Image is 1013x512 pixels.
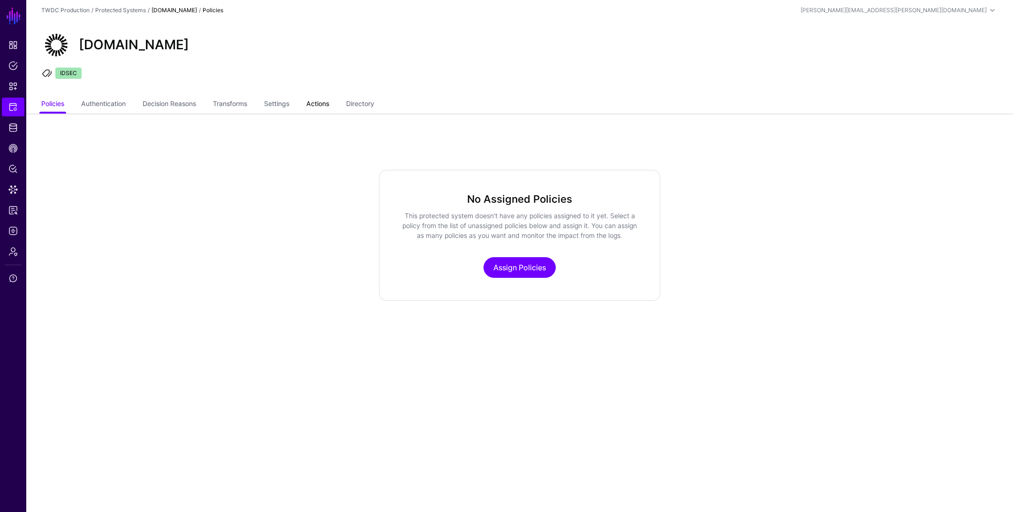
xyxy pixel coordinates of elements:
[2,222,24,240] a: Logs
[6,6,22,26] a: SGNL
[484,257,556,278] a: Assign Policies
[8,82,18,91] span: Snippets
[2,201,24,220] a: Reports
[8,40,18,50] span: Dashboard
[8,144,18,153] span: CAEP Hub
[2,98,24,116] a: Protected Systems
[2,242,24,261] a: Admin
[8,226,18,236] span: Logs
[8,206,18,215] span: Reports
[2,180,24,199] a: Data Lens
[55,68,82,79] span: IDSEC
[346,96,374,114] a: Directory
[41,7,90,14] a: TWDC Production
[2,118,24,137] a: Identity Data Fabric
[8,274,18,283] span: Support
[8,164,18,174] span: Policy Lens
[143,96,196,114] a: Decision Reasons
[90,6,95,15] div: /
[197,6,203,15] div: /
[402,193,637,205] h3: No Assigned Policies
[2,36,24,54] a: Dashboard
[41,30,71,60] img: svg+xml;base64,PHN2ZyB3aWR0aD0iNjQiIGhlaWdodD0iNjQiIHZpZXdCb3g9IjAgMCA2NCA2NCIgZmlsbD0ibm9uZSIgeG...
[8,102,18,112] span: Protected Systems
[2,139,24,158] a: CAEP Hub
[8,185,18,194] span: Data Lens
[151,7,197,14] strong: [DOMAIN_NAME]
[2,77,24,96] a: Snippets
[8,123,18,132] span: Identity Data Fabric
[81,96,126,114] a: Authentication
[146,6,151,15] div: /
[79,37,189,53] h2: [DOMAIN_NAME]
[8,61,18,70] span: Policies
[306,96,329,114] a: Actions
[402,211,637,240] p: This protected system doesn’t have any policies assigned to it yet. Select a policy from the list...
[213,96,247,114] a: Transforms
[95,7,146,14] a: Protected Systems
[801,6,987,15] div: [PERSON_NAME][EMAIL_ADDRESS][PERSON_NAME][DOMAIN_NAME]
[2,160,24,178] a: Policy Lens
[203,7,223,14] strong: Policies
[2,56,24,75] a: Policies
[41,96,64,114] a: Policies
[264,96,289,114] a: Settings
[8,247,18,256] span: Admin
